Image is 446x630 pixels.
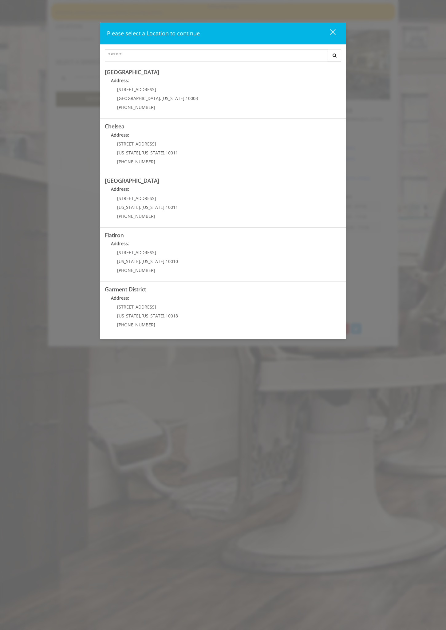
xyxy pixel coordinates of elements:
span: [US_STATE] [141,204,164,210]
b: Chelsea [105,122,124,130]
span: , [164,258,166,264]
div: Center Select [105,49,341,65]
span: , [164,204,166,210]
span: [PHONE_NUMBER] [117,213,155,219]
span: 10003 [186,95,198,101]
span: , [164,313,166,319]
span: 10011 [166,150,178,156]
span: [US_STATE] [141,258,164,264]
i: Search button [331,53,338,58]
b: Flatiron [105,231,124,239]
input: Search Center [105,49,328,62]
span: [US_STATE] [161,95,184,101]
span: , [140,150,141,156]
span: [STREET_ADDRESS] [117,141,156,147]
span: , [184,95,186,101]
span: [US_STATE] [141,313,164,319]
span: , [140,313,141,319]
span: , [164,150,166,156]
b: Address: [111,186,129,192]
b: Address: [111,132,129,138]
span: [PHONE_NUMBER] [117,159,155,165]
span: [US_STATE] [117,313,140,319]
b: [GEOGRAPHIC_DATA] [105,68,159,76]
span: [US_STATE] [117,204,140,210]
b: Garment District [105,285,146,293]
span: 10018 [166,313,178,319]
b: Address: [111,241,129,246]
b: Address: [111,78,129,83]
div: close dialog [323,29,335,38]
span: , [160,95,161,101]
span: Please select a Location to continue [107,30,200,37]
span: , [140,258,141,264]
span: [US_STATE] [117,258,140,264]
span: [PHONE_NUMBER] [117,322,155,328]
b: Address: [111,295,129,301]
span: [US_STATE] [141,150,164,156]
span: [PHONE_NUMBER] [117,104,155,110]
b: [GEOGRAPHIC_DATA] [105,177,159,184]
span: [GEOGRAPHIC_DATA] [117,95,160,101]
span: [US_STATE] [117,150,140,156]
span: 10011 [166,204,178,210]
span: [STREET_ADDRESS] [117,304,156,310]
span: [STREET_ADDRESS] [117,86,156,92]
span: 10010 [166,258,178,264]
button: close dialog [318,27,339,40]
span: [PHONE_NUMBER] [117,267,155,273]
span: [STREET_ADDRESS] [117,249,156,255]
span: [STREET_ADDRESS] [117,195,156,201]
span: , [140,204,141,210]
